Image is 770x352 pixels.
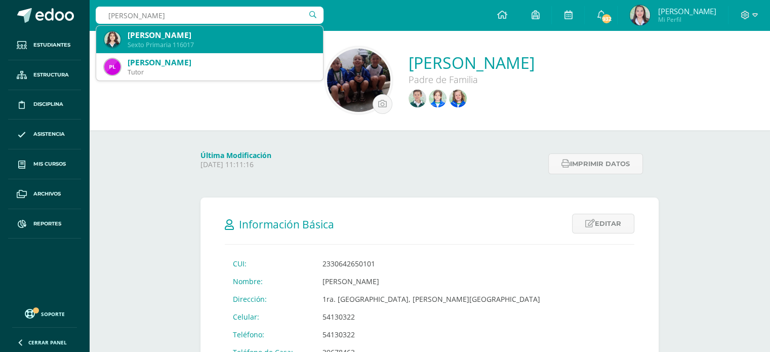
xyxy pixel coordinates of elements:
a: Disciplina [8,90,81,120]
td: [PERSON_NAME] [314,272,548,290]
span: Mis cursos [33,160,66,168]
a: Asistencia [8,120,81,149]
span: Soporte [41,310,65,318]
img: 18ed6f85bc616103724b8e0a1170286a.png [327,49,390,112]
a: Mis cursos [8,149,81,179]
img: 4828ce1fb2f97d72b62a0037e5f2894f.png [104,31,120,48]
span: Estructura [33,71,69,79]
td: 2330642650101 [314,255,548,272]
div: Tutor [128,68,315,76]
img: b0696a0e629054e8541363796df0050c.png [449,90,467,107]
h4: Última Modificación [200,150,542,160]
span: Mi Perfil [658,15,716,24]
a: Soporte [12,306,77,320]
img: a7720273c77099ea7ef245b33d95170b.png [409,90,426,107]
button: Imprimir datos [548,153,643,174]
input: Busca un usuario... [96,7,323,24]
td: CUI: [225,255,314,272]
td: 1ra. [GEOGRAPHIC_DATA], [PERSON_NAME][GEOGRAPHIC_DATA] [314,290,548,308]
td: Nombre: [225,272,314,290]
td: Celular: [225,308,314,326]
span: Disciplina [33,100,63,108]
td: 54130322 [314,326,548,343]
div: [PERSON_NAME] [128,30,315,41]
a: Editar [572,214,634,233]
a: Archivos [8,179,81,209]
span: 932 [601,13,612,24]
span: [PERSON_NAME] [658,6,716,16]
img: 1ce4f04f28ed9ad3a58b77722272eac1.png [630,5,650,25]
a: Reportes [8,209,81,239]
span: Estudiantes [33,41,70,49]
a: [PERSON_NAME] [409,52,535,73]
td: Teléfono: [225,326,314,343]
a: Estructura [8,60,81,90]
span: Información Básica [239,217,334,231]
div: Sexto Primaria 116017 [128,41,315,49]
span: Archivos [33,190,61,198]
div: Padre de Familia [409,73,535,86]
div: [PERSON_NAME] [128,57,315,68]
img: 6849430de80f2cef6a50e111ac5709e6.png [429,90,447,107]
td: 54130322 [314,308,548,326]
p: [DATE] 11:11:16 [200,160,542,169]
td: Dirección: [225,290,314,308]
span: Reportes [33,220,61,228]
span: Cerrar panel [28,339,67,346]
span: Asistencia [33,130,65,138]
img: 8edf601d0f2e7bd106816aeee1f5860a.png [104,59,120,75]
a: Estudiantes [8,30,81,60]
